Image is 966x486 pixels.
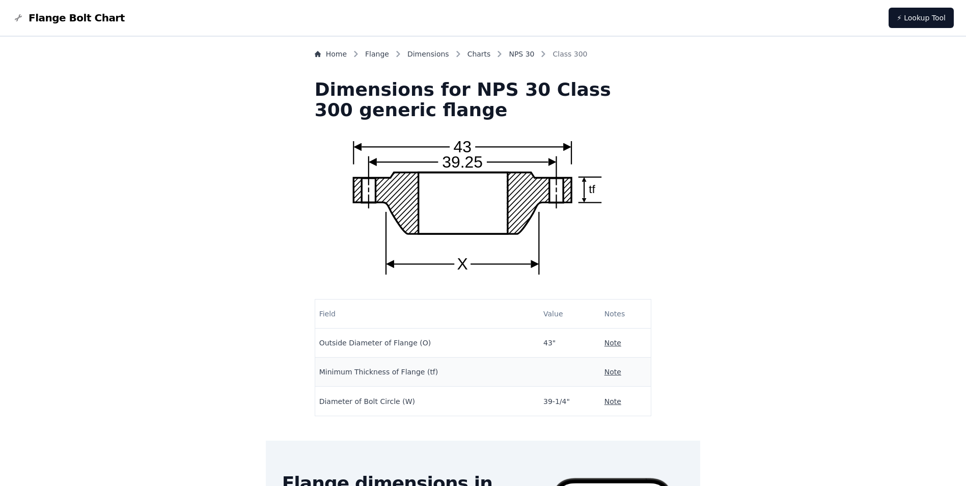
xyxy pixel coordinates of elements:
[457,255,468,273] text: X
[365,49,389,59] a: Flange
[539,300,600,329] th: Value
[315,358,539,387] td: Minimum Thickness of Flange (tf)
[454,138,472,156] text: 43
[29,11,125,25] span: Flange Bolt Chart
[407,49,449,59] a: Dimensions
[589,182,596,196] text: tf
[443,153,483,171] text: 39.25
[12,11,125,25] a: Flange Bolt Chart LogoFlange Bolt Chart
[315,79,652,120] h1: Dimensions for NPS 30 Class 300 generic flange
[604,338,621,348] button: Note
[600,300,651,329] th: Notes
[315,387,539,416] td: Diameter of Bolt Circle (W)
[509,49,534,59] a: NPS 30
[604,396,621,407] button: Note
[467,49,491,59] a: Charts
[315,49,347,59] a: Home
[315,300,539,329] th: Field
[12,12,24,24] img: Flange Bolt Chart Logo
[889,8,954,28] a: ⚡ Lookup Tool
[315,49,652,63] nav: Breadcrumb
[604,367,621,377] button: Note
[553,49,587,59] span: Class 300
[315,329,539,358] td: Outside Diameter of Flange (O)
[539,329,600,358] td: 43"
[539,387,600,416] td: 39-1/4"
